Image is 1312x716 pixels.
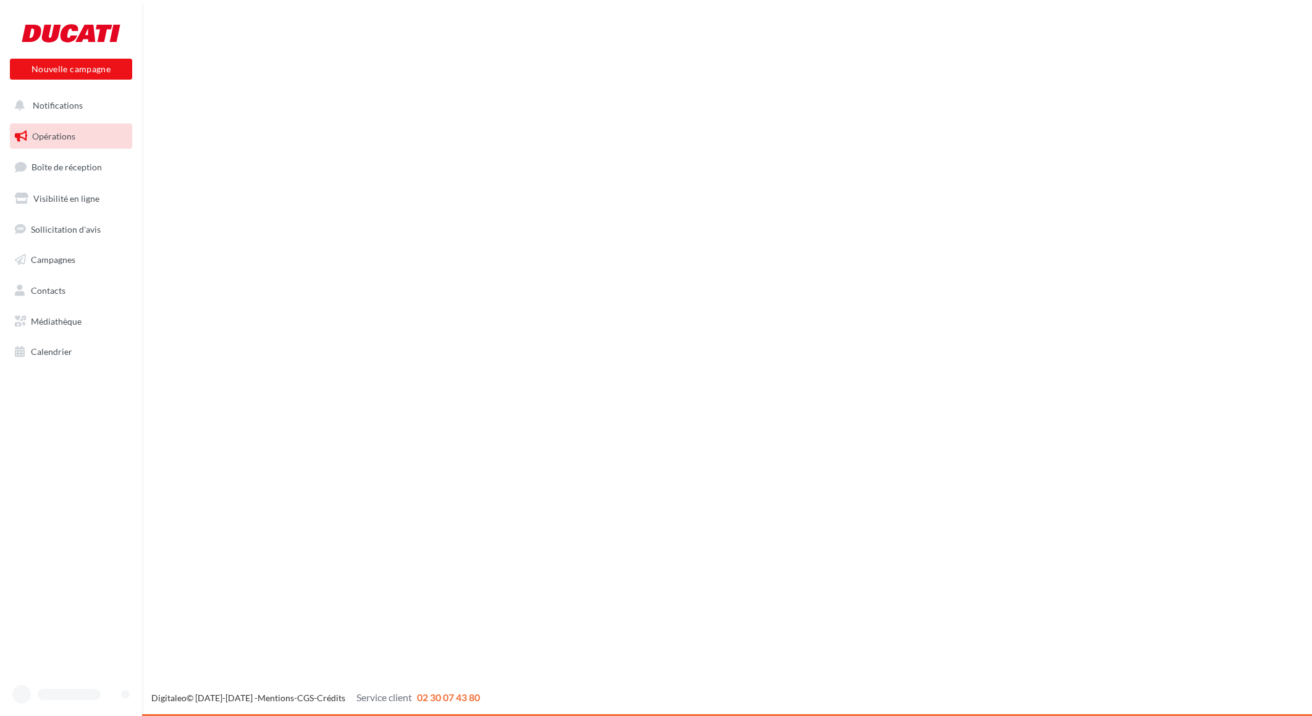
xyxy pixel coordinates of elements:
[151,693,187,703] a: Digitaleo
[356,691,412,703] span: Service client
[7,278,135,304] a: Contacts
[31,254,75,265] span: Campagnes
[258,693,294,703] a: Mentions
[151,693,480,703] span: © [DATE]-[DATE] - - -
[317,693,345,703] a: Crédits
[7,339,135,365] a: Calendrier
[7,309,135,335] a: Médiathèque
[7,217,135,243] a: Sollicitation d'avis
[33,193,99,204] span: Visibilité en ligne
[31,316,82,327] span: Médiathèque
[32,162,102,172] span: Boîte de réception
[417,691,480,703] span: 02 30 07 43 80
[7,93,130,119] button: Notifications
[32,131,75,141] span: Opérations
[297,693,314,703] a: CGS
[31,285,65,296] span: Contacts
[10,59,132,80] button: Nouvelle campagne
[7,186,135,212] a: Visibilité en ligne
[7,123,135,149] a: Opérations
[7,154,135,180] a: Boîte de réception
[31,223,101,234] span: Sollicitation d'avis
[31,346,72,357] span: Calendrier
[7,247,135,273] a: Campagnes
[33,100,83,110] span: Notifications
